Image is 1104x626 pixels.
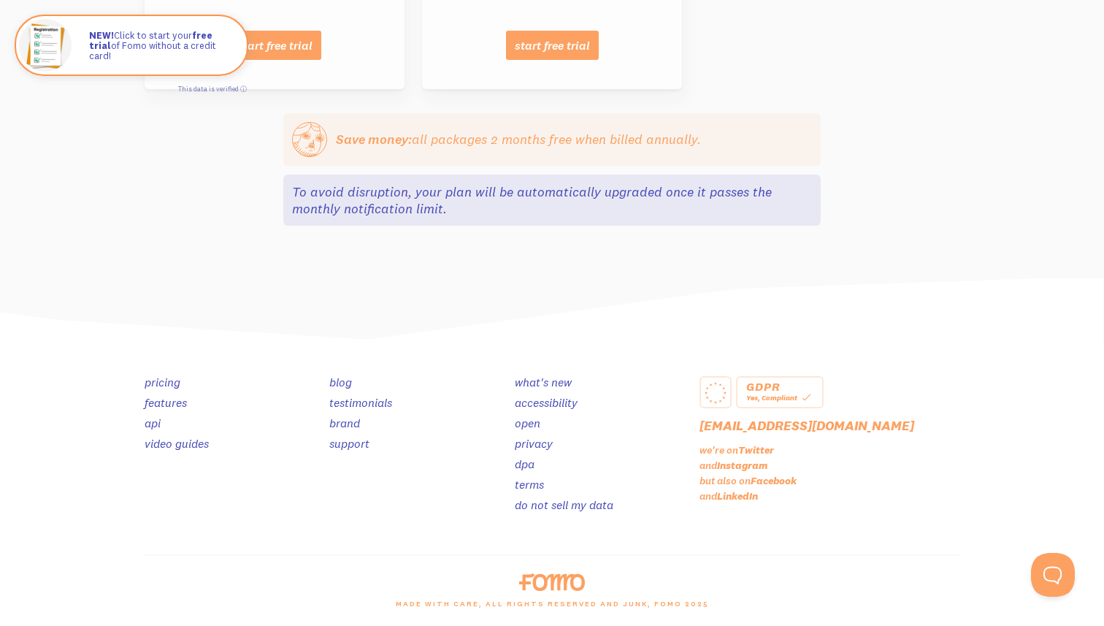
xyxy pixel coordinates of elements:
iframe: Help Scout Beacon - Open [1031,553,1075,597]
p: we're on [699,443,959,457]
strong: free trial [89,29,212,51]
a: testimonials [329,395,392,410]
strong: Save money: [336,131,412,148]
img: Fomo [19,19,72,72]
div: GDPR [746,382,813,391]
a: video guides [145,436,209,451]
p: and [699,459,959,472]
a: GDPR Yes, Compliant [736,376,824,408]
a: LinkedIn [717,489,758,503]
a: api [145,416,161,430]
a: start free trial [229,31,321,61]
a: pricing [145,375,180,389]
a: privacy [515,436,553,451]
a: support [329,436,369,451]
a: Twitter [738,443,774,457]
div: made with care, all rights reserved and junk, Fomo 2025 [136,591,968,626]
a: brand [329,416,360,430]
a: open [515,416,540,430]
p: To avoid disruption, your plan will be automatically upgraded once it passes the monthly notifica... [292,183,803,218]
a: Instagram [717,459,768,472]
p: and [699,489,959,503]
a: This data is verified ⓘ [178,85,247,93]
a: what's new [515,375,572,389]
p: all packages 2 months free when billed annually. [336,131,701,148]
p: but also on [699,474,959,487]
p: Click to start your of Fomo without a credit card! [89,30,232,61]
img: fomo-logo-orange-8ab935bcb42dfda78e33409a85f7af36b90c658097e6bb5368b87284a318b3da.svg [519,573,584,591]
a: dpa [515,457,534,471]
strong: NEW! [89,29,114,41]
a: accessibility [515,395,578,410]
a: Facebook [751,474,797,487]
a: blog [329,375,352,389]
a: do not sell my data [515,497,613,512]
a: start free trial [506,31,599,61]
a: [EMAIL_ADDRESS][DOMAIN_NAME] [699,417,914,434]
a: terms [515,477,544,492]
div: Yes, Compliant [746,391,813,404]
a: features [145,395,187,410]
